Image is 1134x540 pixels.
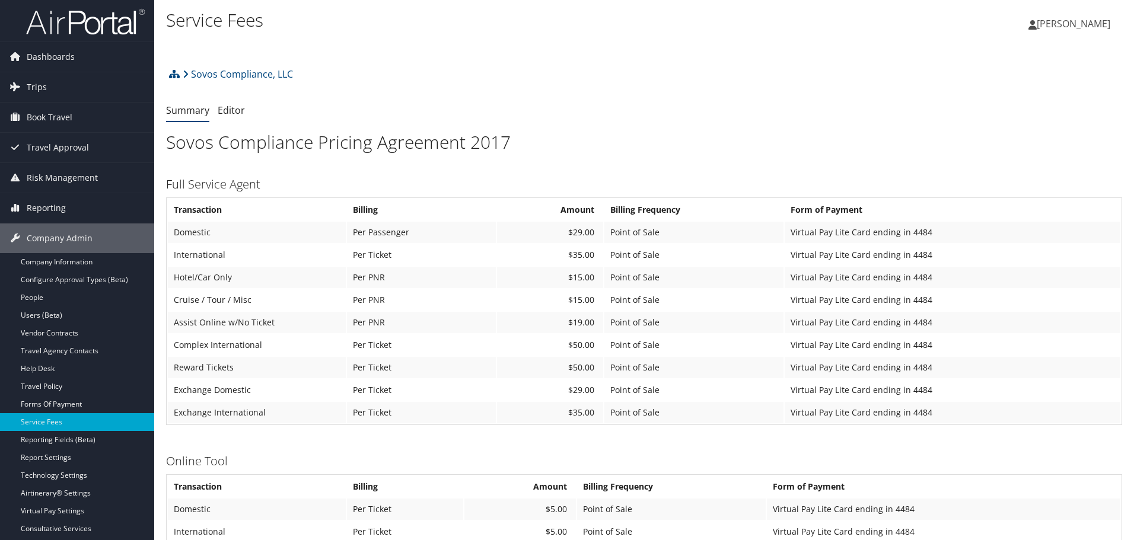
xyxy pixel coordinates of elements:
[785,244,1120,266] td: Virtual Pay Lite Card ending in 4484
[497,379,603,401] td: $29.00
[497,267,603,288] td: $15.00
[166,104,209,117] a: Summary
[168,199,346,221] th: Transaction
[604,334,783,356] td: Point of Sale
[347,312,496,333] td: Per PNR
[785,334,1120,356] td: Virtual Pay Lite Card ending in 4484
[347,334,496,356] td: Per Ticket
[497,244,603,266] td: $35.00
[347,379,496,401] td: Per Ticket
[27,133,89,162] span: Travel Approval
[577,499,766,520] td: Point of Sale
[347,199,496,221] th: Billing
[347,357,496,378] td: Per Ticket
[497,312,603,333] td: $19.00
[464,499,576,520] td: $5.00
[27,223,93,253] span: Company Admin
[785,402,1120,423] td: Virtual Pay Lite Card ending in 4484
[604,402,783,423] td: Point of Sale
[347,289,496,311] td: Per PNR
[604,267,783,288] td: Point of Sale
[166,453,1122,469] h3: Online Tool
[168,222,346,243] td: Domestic
[183,62,293,86] a: Sovos Compliance, LLC
[1028,6,1122,41] a: [PERSON_NAME]
[168,312,346,333] td: Assist Online w/No Ticket
[497,334,603,356] td: $50.00
[27,72,47,102] span: Trips
[497,289,603,311] td: $15.00
[604,289,783,311] td: Point of Sale
[168,244,346,266] td: International
[27,42,75,72] span: Dashboards
[347,222,496,243] td: Per Passenger
[497,357,603,378] td: $50.00
[168,499,346,520] td: Domestic
[347,267,496,288] td: Per PNR
[168,379,346,401] td: Exchange Domestic
[497,199,603,221] th: Amount
[604,312,783,333] td: Point of Sale
[604,244,783,266] td: Point of Sale
[1037,17,1110,30] span: [PERSON_NAME]
[604,199,783,221] th: Billing Frequency
[168,289,346,311] td: Cruise / Tour / Misc
[347,476,463,497] th: Billing
[168,476,346,497] th: Transaction
[27,103,72,132] span: Book Travel
[767,499,1120,520] td: Virtual Pay Lite Card ending in 4484
[168,267,346,288] td: Hotel/Car Only
[347,499,463,520] td: Per Ticket
[604,357,783,378] td: Point of Sale
[347,244,496,266] td: Per Ticket
[168,357,346,378] td: Reward Tickets
[464,476,576,497] th: Amount
[27,193,66,223] span: Reporting
[166,8,804,33] h1: Service Fees
[26,8,145,36] img: airportal-logo.png
[577,476,766,497] th: Billing Frequency
[604,379,783,401] td: Point of Sale
[785,379,1120,401] td: Virtual Pay Lite Card ending in 4484
[785,199,1120,221] th: Form of Payment
[168,334,346,356] td: Complex International
[497,402,603,423] td: $35.00
[218,104,245,117] a: Editor
[166,130,1122,155] h1: Sovos Compliance Pricing Agreement 2017
[166,176,1122,193] h3: Full Service Agent
[785,357,1120,378] td: Virtual Pay Lite Card ending in 4484
[168,402,346,423] td: Exchange International
[785,222,1120,243] td: Virtual Pay Lite Card ending in 4484
[785,267,1120,288] td: Virtual Pay Lite Card ending in 4484
[604,222,783,243] td: Point of Sale
[785,312,1120,333] td: Virtual Pay Lite Card ending in 4484
[27,163,98,193] span: Risk Management
[347,402,496,423] td: Per Ticket
[767,476,1120,497] th: Form of Payment
[785,289,1120,311] td: Virtual Pay Lite Card ending in 4484
[497,222,603,243] td: $29.00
